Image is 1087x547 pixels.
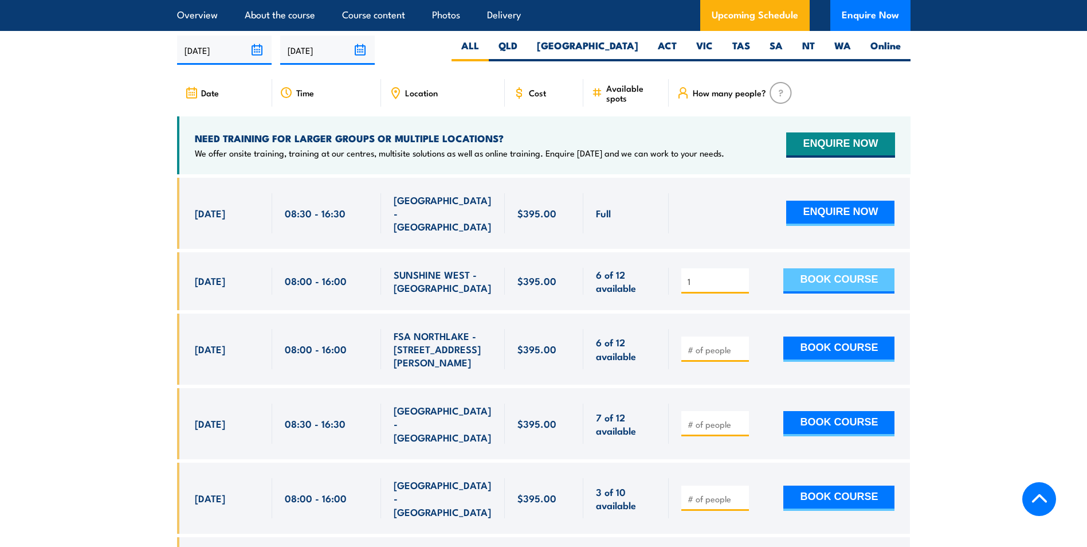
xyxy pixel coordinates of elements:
span: 08:30 - 16:30 [285,417,346,430]
label: Online [861,39,911,61]
input: To date [280,36,375,65]
span: Time [296,88,314,97]
span: FSA NORTHLAKE - [STREET_ADDRESS][PERSON_NAME] [394,329,492,369]
span: SUNSHINE WEST - [GEOGRAPHIC_DATA] [394,268,492,295]
button: ENQUIRE NOW [786,201,894,226]
label: NT [792,39,825,61]
label: VIC [686,39,723,61]
label: WA [825,39,861,61]
span: 7 of 12 available [596,411,656,437]
label: SA [760,39,792,61]
span: 6 of 12 available [596,335,656,362]
span: 6 of 12 available [596,268,656,295]
input: # of people [688,493,745,505]
span: 08:00 - 16:00 [285,491,347,505]
label: ACT [648,39,686,61]
span: [GEOGRAPHIC_DATA] - [GEOGRAPHIC_DATA] [394,404,492,444]
input: From date [177,36,272,65]
label: [GEOGRAPHIC_DATA] [527,39,648,61]
span: $395.00 [517,417,556,430]
input: # of people [688,344,745,355]
span: 08:30 - 16:30 [285,206,346,220]
span: 3 of 10 available [596,485,656,512]
input: # of people [688,419,745,430]
span: Cost [529,88,546,97]
button: BOOK COURSE [783,411,894,436]
label: TAS [723,39,760,61]
span: Available spots [606,83,661,103]
button: BOOK COURSE [783,337,894,362]
span: [DATE] [195,491,225,505]
button: BOOK COURSE [783,486,894,511]
span: 08:00 - 16:00 [285,274,347,287]
span: How many people? [693,88,766,97]
span: $395.00 [517,274,556,287]
button: BOOK COURSE [783,268,894,294]
input: # of people [688,276,745,287]
span: $395.00 [517,206,556,220]
span: [DATE] [195,342,225,355]
button: ENQUIRE NOW [786,132,894,158]
label: QLD [489,39,527,61]
span: $395.00 [517,342,556,355]
span: [DATE] [195,417,225,430]
span: Full [596,206,611,220]
span: 08:00 - 16:00 [285,342,347,355]
span: [DATE] [195,206,225,220]
p: We offer onsite training, training at our centres, multisite solutions as well as online training... [195,147,724,159]
span: [DATE] [195,274,225,287]
span: Location [405,88,438,97]
span: $395.00 [517,491,556,505]
h4: NEED TRAINING FOR LARGER GROUPS OR MULTIPLE LOCATIONS? [195,132,724,144]
span: Date [201,88,219,97]
span: [GEOGRAPHIC_DATA] - [GEOGRAPHIC_DATA] [394,193,492,233]
span: [GEOGRAPHIC_DATA] - [GEOGRAPHIC_DATA] [394,478,492,518]
label: ALL [452,39,489,61]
